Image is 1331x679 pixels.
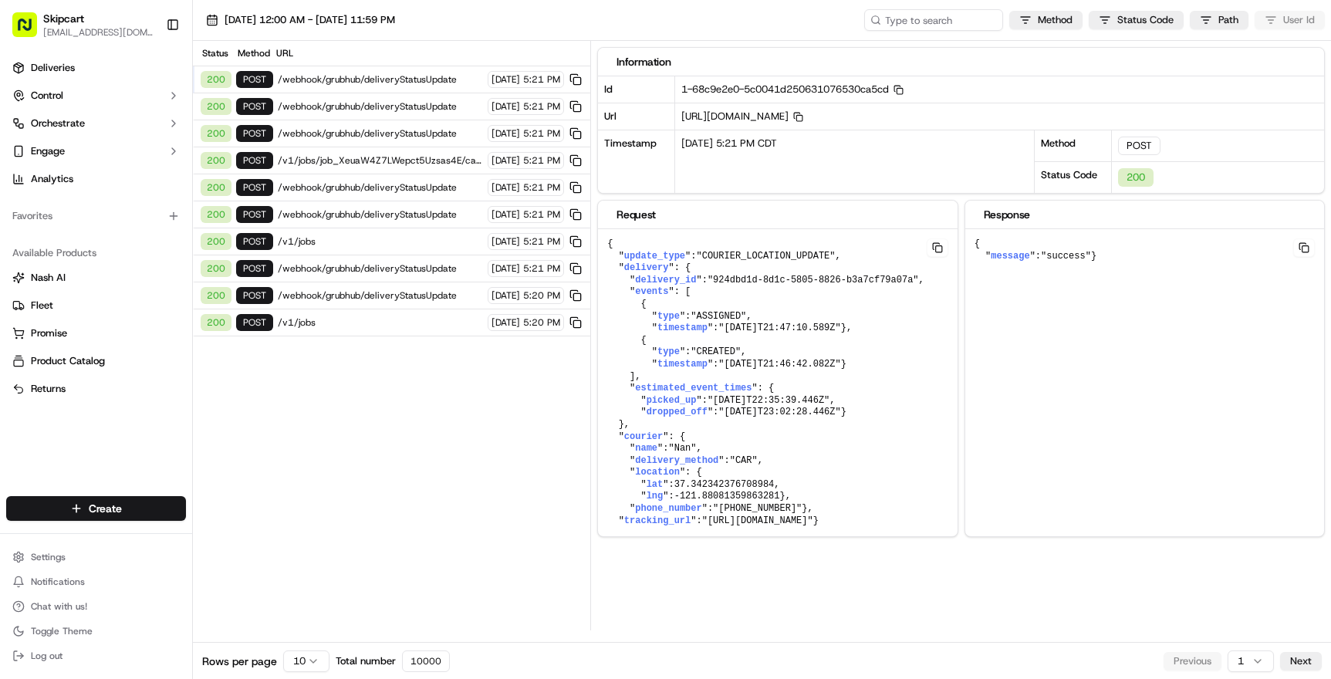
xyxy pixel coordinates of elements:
span: Analytics [31,172,73,186]
a: Product Catalog [12,354,180,368]
span: -121.88081359863281 [674,491,780,502]
div: 📗 [15,225,28,238]
div: Id [598,76,675,103]
span: /webhook/grubhub/deliveryStatusUpdate [278,289,483,302]
div: POST [236,233,273,250]
span: location [635,467,680,478]
span: Settings [31,551,66,563]
div: 200 [201,98,231,115]
span: /v1/jobs [278,235,483,248]
a: Nash AI [12,271,180,285]
span: delivery_method [635,455,718,466]
div: 200 [201,125,231,142]
span: Rows per page [202,654,277,669]
span: [DATE] [492,235,520,248]
div: 200 [201,206,231,223]
span: /webhook/grubhub/deliveryStatusUpdate [278,262,483,275]
button: Status Code [1089,11,1184,29]
span: 5:21 PM [523,127,560,140]
span: "[DATE]T23:02:28.446Z" [718,407,840,417]
span: tracking_url [624,515,691,526]
div: 200 [201,179,231,196]
span: "COURIER_LOCATION_UPDATE" [696,251,835,262]
span: Product Catalog [31,354,105,368]
span: type [657,346,680,357]
span: "CAR" [730,455,758,466]
span: courier [624,431,663,442]
span: [EMAIL_ADDRESS][DOMAIN_NAME] [43,26,154,39]
button: Product Catalog [6,349,186,373]
span: /webhook/grubhub/deliveryStatusUpdate [278,73,483,86]
div: 200 [201,71,231,88]
span: lat [647,479,664,490]
span: 5:21 PM [523,262,560,275]
span: /webhook/grubhub/deliveryStatusUpdate [278,127,483,140]
div: Favorites [6,204,186,228]
div: Request [617,207,938,222]
p: Welcome 👋 [15,62,281,86]
div: 💻 [130,225,143,238]
div: Response [984,207,1306,222]
span: phone_number [635,503,701,514]
span: /webhook/grubhub/deliveryStatusUpdate [278,100,483,113]
div: Available Products [6,241,186,265]
span: lng [647,491,664,502]
span: Control [31,89,63,103]
span: /v1/jobs/job_XeuaW4Z7LWepct5Uzsas4E/cancel [278,154,483,167]
button: Orchestrate [6,111,186,136]
span: 5:21 PM [523,154,560,167]
div: URL [276,47,584,59]
span: dropped_off [647,407,708,417]
span: delivery_id [635,275,696,285]
pre: { " ": , " ": { " ": , " ": [ { " ": , " ": }, { " ": , " ": } ], " ": { " ": , " ": } }, " ": { ... [598,229,957,536]
div: [DATE] 5:21 PM CDT [675,130,1033,193]
div: Information [617,54,1306,69]
span: 5:20 PM [523,316,560,329]
span: Returns [31,382,66,396]
div: POST [1118,137,1160,155]
a: Powered byPylon [109,261,187,273]
button: Log out [6,645,186,667]
button: Engage [6,139,186,164]
span: "[DATE]T21:47:10.589Z" [718,323,840,333]
span: Toggle Theme [31,625,93,637]
span: Knowledge Base [31,224,118,239]
div: 200 [201,152,231,169]
a: 💻API Documentation [124,218,254,245]
button: Create [6,496,186,521]
span: "[DATE]T21:46:42.082Z" [718,359,840,370]
div: POST [236,71,273,88]
button: Chat with us! [6,596,186,617]
div: POST [236,314,273,331]
span: "[DATE]T22:35:39.446Z" [708,395,829,406]
pre: { " ": } [965,229,1324,272]
img: Nash [15,15,46,46]
span: Orchestrate [31,117,85,130]
span: Promise [31,326,67,340]
span: Chat with us! [31,600,87,613]
span: 5:21 PM [523,235,560,248]
span: [DATE] [492,127,520,140]
span: "success" [1041,251,1091,262]
a: Fleet [12,299,180,312]
span: /v1/jobs [278,316,483,329]
div: Method [235,47,272,59]
button: Notifications [6,571,186,593]
div: POST [236,287,273,304]
span: picked_up [647,395,697,406]
button: Next [1280,652,1322,671]
span: Nash AI [31,271,66,285]
span: Method [1038,13,1073,27]
span: name [635,443,657,454]
span: [DATE] [492,100,520,113]
span: [DATE] [492,73,520,86]
button: [DATE] 12:00 AM - [DATE] 11:59 PM [199,9,402,31]
button: Toggle Theme [6,620,186,642]
span: 5:21 PM [523,100,560,113]
input: Got a question? Start typing here... [40,100,278,116]
span: type [657,311,680,322]
button: Control [6,83,186,108]
span: "CREATED" [691,346,741,357]
button: Promise [6,321,186,346]
button: Settings [6,546,186,568]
